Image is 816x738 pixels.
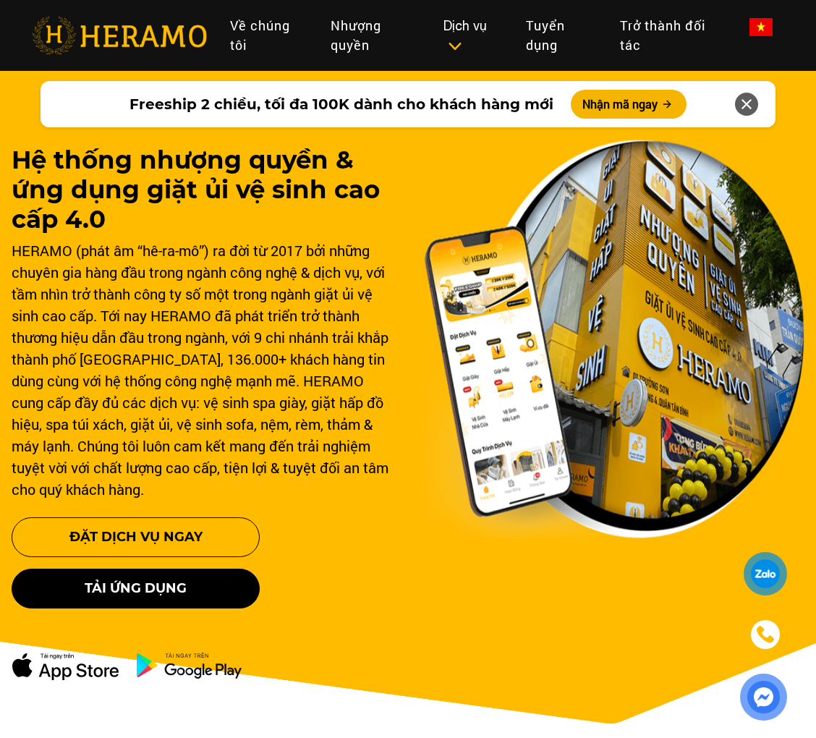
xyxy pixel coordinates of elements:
[447,39,462,54] img: subToggleIcon
[12,239,392,500] div: HERAMO (phát âm “hê-ra-mô”) ra đời từ 2017 bởi những chuyên gia hàng đầu trong ngành công nghệ & ...
[32,17,207,54] img: heramo-logo.png
[12,652,119,680] img: apple-dowload
[424,140,804,539] img: banner
[12,569,260,608] button: Tải ứng dụng
[136,652,243,678] img: ch-dowload
[608,10,738,61] a: Trở thành đối tác
[749,18,773,36] img: vn-flag.png
[514,10,608,61] a: Tuyển dụng
[12,145,392,234] h1: Hệ thống nhượng quyền & ứng dụng giặt ủi vệ sinh cao cấp 4.0
[218,10,319,61] a: Về chúng tôi
[12,517,260,557] button: Đặt Dịch Vụ Ngay
[746,615,785,654] a: phone-icon
[319,10,432,61] a: Nhượng quyền
[129,93,553,115] span: Freeship 2 chiều, tối đa 100K dành cho khách hàng mới
[755,624,775,645] img: phone-icon
[571,90,687,119] button: Nhận mã ngay
[443,16,503,55] div: Dịch vụ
